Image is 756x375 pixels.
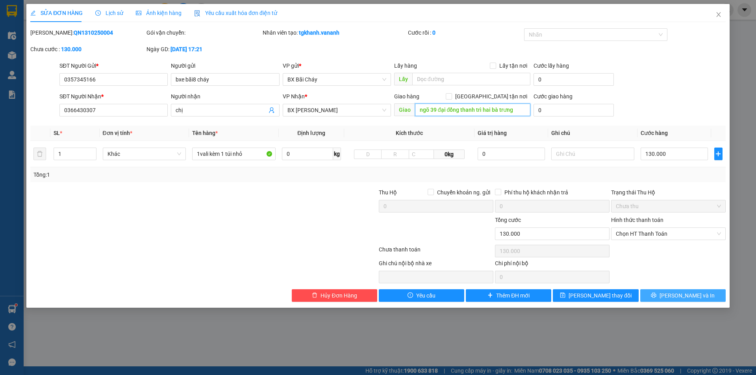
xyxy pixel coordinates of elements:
[487,292,493,299] span: plus
[30,28,145,37] div: [PERSON_NAME]:
[192,148,276,160] input: VD: Bàn, Ghế
[394,93,419,100] span: Giao hàng
[354,150,382,159] input: D
[408,28,523,37] div: Cước rồi :
[95,10,101,16] span: clock-circle
[534,63,569,69] label: Cước lấy hàng
[379,189,397,196] span: Thu Hộ
[560,292,565,299] span: save
[263,28,406,37] div: Nhân viên tạo:
[136,10,182,16] span: Ảnh kiện hàng
[21,53,52,59] span: BX Bãi Cháy
[107,148,182,160] span: Khác
[287,104,386,116] span: BX Gia Lâm
[611,217,663,223] label: Hình thức thanh toán
[136,10,141,16] span: picture
[21,46,85,52] span: bxe bãi8 cháy
[548,126,638,141] th: Ghi chú
[534,104,614,116] input: Cước giao hàng
[551,148,635,160] input: Ghi Chú
[171,61,279,70] div: Người gửi
[409,150,434,159] input: C
[312,292,317,299] span: delete
[59,61,168,70] div: SĐT Người Gửi
[321,291,357,300] span: Hủy Đơn Hàng
[59,92,168,101] div: SĐT Người Nhận
[378,245,494,259] div: Chưa thanh toán
[501,188,571,197] span: Phí thu hộ khách nhận trả
[30,45,145,54] div: Chưa cước :
[394,63,417,69] span: Lấy hàng
[33,148,46,160] button: delete
[34,4,109,22] strong: CÔNG TY TNHH DV DU LỊCH HẢI VÂN TRAVEL - VÂN ANH EXPRESS
[299,30,339,36] b: tgkhanh.vananh
[416,291,435,300] span: Yêu cầu
[194,10,277,16] span: Yêu cầu xuất hóa đơn điện tử
[30,10,83,16] span: SỬA ĐƠN HÀNG
[616,200,721,212] span: Chưa thu
[292,289,377,302] button: deleteHủy Đơn Hàng
[34,23,89,29] span: HOTLINE :
[379,259,493,271] div: Ghi chú nội bộ nhà xe
[394,103,415,116] span: Giao
[394,73,412,85] span: Lấy
[616,228,721,240] span: Chọn HT Thanh Toán
[408,292,413,299] span: exclamation-circle
[434,150,465,159] span: 0kg
[660,291,715,300] span: [PERSON_NAME] và In
[171,92,279,101] div: Người nhận
[33,170,292,179] div: Tổng: 1
[534,73,614,86] input: Cước lấy hàng
[34,30,89,42] span: 40 [PERSON_NAME] - [GEOGRAPHIC_DATA]
[495,217,521,223] span: Tổng cước
[55,46,84,52] span: 0357345166
[569,291,632,300] span: [PERSON_NAME] thay đổi
[534,93,573,100] label: Cước giao hàng
[715,151,722,157] span: plus
[478,130,507,136] span: Giá trị hàng
[74,30,113,36] b: QN1310250004
[396,130,423,136] span: Kích thước
[333,148,341,160] span: kg
[715,11,722,18] span: close
[30,10,36,16] span: edit
[466,289,551,302] button: plusThêm ĐH mới
[194,10,200,17] img: icon
[61,46,82,52] b: 130.000
[6,10,33,37] img: logo
[283,93,305,100] span: VP Nhận
[146,45,261,54] div: Ngày GD:
[640,289,726,302] button: printer[PERSON_NAME] và In
[95,10,123,16] span: Lịch sử
[611,188,726,197] div: Trạng thái Thu Hộ
[379,289,464,302] button: exclamation-circleYêu cầu
[714,148,723,160] button: plus
[170,46,202,52] b: [DATE] 17:21
[54,130,60,136] span: SL
[269,107,275,113] span: user-add
[651,292,656,299] span: printer
[412,73,530,85] input: Dọc đường
[103,130,132,136] span: Đơn vị tính
[146,28,261,37] div: Gói vận chuyển:
[495,259,610,271] div: Chi phí nội bộ
[297,130,325,136] span: Định lượng
[415,103,530,116] input: Dọc đường
[452,92,530,101] span: [GEOGRAPHIC_DATA] tận nơi
[434,188,493,197] span: Chuyển khoản ng. gửi
[708,4,730,26] button: Close
[283,61,391,70] div: VP gửi
[553,289,638,302] button: save[PERSON_NAME] thay đổi
[641,130,668,136] span: Cước hàng
[287,74,386,85] span: BX Bãi Cháy
[496,291,530,300] span: Thêm ĐH mới
[381,150,409,159] input: R
[432,30,435,36] b: 0
[60,23,89,29] strong: 1900088888
[496,61,530,70] span: Lấy tận nơi
[192,130,218,136] span: Tên hàng
[6,50,14,55] span: Gửi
